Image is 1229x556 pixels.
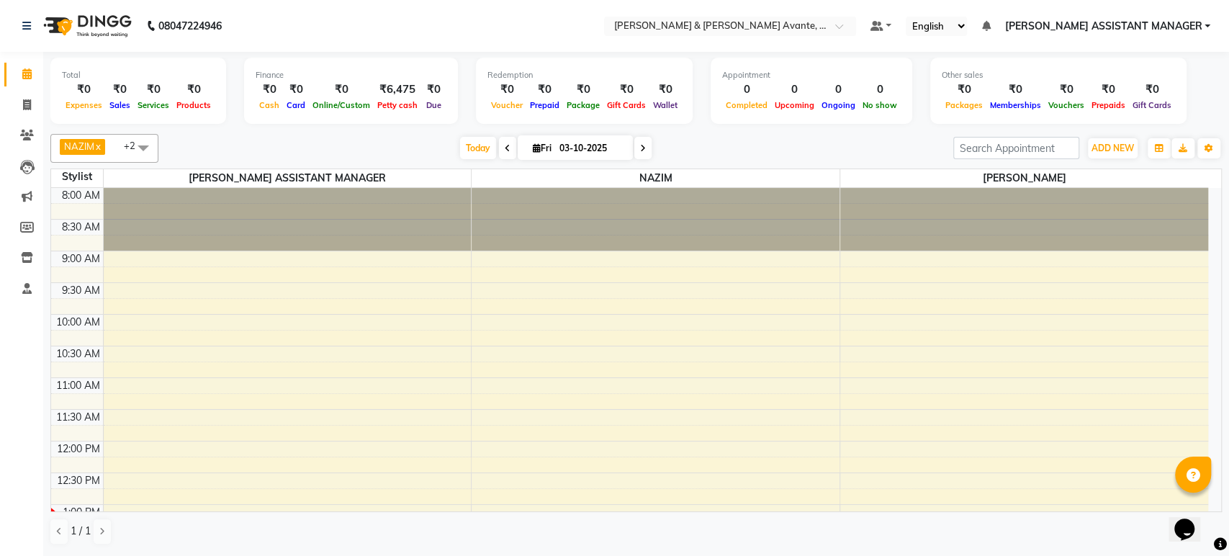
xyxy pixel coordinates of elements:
div: Finance [256,69,446,81]
div: ₹0 [106,81,134,98]
div: 8:00 AM [59,188,103,203]
span: Due [423,100,445,110]
div: ₹0 [256,81,283,98]
div: ₹0 [1129,81,1175,98]
div: ₹0 [986,81,1045,98]
span: Wallet [649,100,681,110]
div: ₹0 [62,81,106,98]
div: 12:30 PM [54,473,103,488]
span: Gift Cards [1129,100,1175,110]
span: Card [283,100,309,110]
span: [PERSON_NAME] [840,169,1208,187]
b: 08047224946 [158,6,222,46]
div: ₹0 [173,81,215,98]
div: 10:00 AM [53,315,103,330]
span: +2 [124,140,146,151]
div: 9:30 AM [59,283,103,298]
div: Redemption [487,69,681,81]
div: 0 [859,81,901,98]
span: Package [563,100,603,110]
span: Sales [106,100,134,110]
span: Services [134,100,173,110]
div: Appointment [722,69,901,81]
div: 11:00 AM [53,378,103,393]
div: Stylist [51,169,103,184]
div: ₹0 [1088,81,1129,98]
div: ₹0 [942,81,986,98]
div: Other sales [942,69,1175,81]
span: Prepaids [1088,100,1129,110]
span: [PERSON_NAME] ASSISTANT MANAGER [1004,19,1202,34]
div: ₹0 [563,81,603,98]
span: NAZIM [472,169,839,187]
div: ₹0 [309,81,374,98]
div: ₹0 [283,81,309,98]
span: NAZIM [64,140,94,152]
span: Today [460,137,496,159]
span: No show [859,100,901,110]
div: Total [62,69,215,81]
div: 11:30 AM [53,410,103,425]
span: Prepaid [526,100,563,110]
div: 1:00 PM [60,505,103,520]
div: ₹0 [487,81,526,98]
div: 0 [771,81,818,98]
div: 9:00 AM [59,251,103,266]
span: Online/Custom [309,100,374,110]
div: ₹0 [421,81,446,98]
div: ₹0 [603,81,649,98]
span: Packages [942,100,986,110]
div: ₹0 [1045,81,1088,98]
input: Search Appointment [953,137,1079,159]
span: 1 / 1 [71,524,91,539]
span: Cash [256,100,283,110]
span: Ongoing [818,100,859,110]
iframe: chat widget [1169,498,1215,542]
span: [PERSON_NAME] ASSISTANT MANAGER [104,169,472,187]
span: Expenses [62,100,106,110]
span: Petty cash [374,100,421,110]
img: logo [37,6,135,46]
span: Vouchers [1045,100,1088,110]
div: ₹0 [526,81,563,98]
div: 12:00 PM [54,441,103,457]
a: x [94,140,101,152]
span: Voucher [487,100,526,110]
span: Completed [722,100,771,110]
div: 0 [722,81,771,98]
div: ₹0 [649,81,681,98]
span: Gift Cards [603,100,649,110]
button: ADD NEW [1088,138,1138,158]
div: 8:30 AM [59,220,103,235]
span: Upcoming [771,100,818,110]
span: Products [173,100,215,110]
input: 2025-10-03 [555,138,627,159]
div: ₹0 [134,81,173,98]
span: Fri [529,143,555,153]
div: ₹6,475 [374,81,421,98]
span: ADD NEW [1091,143,1134,153]
div: 0 [818,81,859,98]
span: Memberships [986,100,1045,110]
div: 10:30 AM [53,346,103,362]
